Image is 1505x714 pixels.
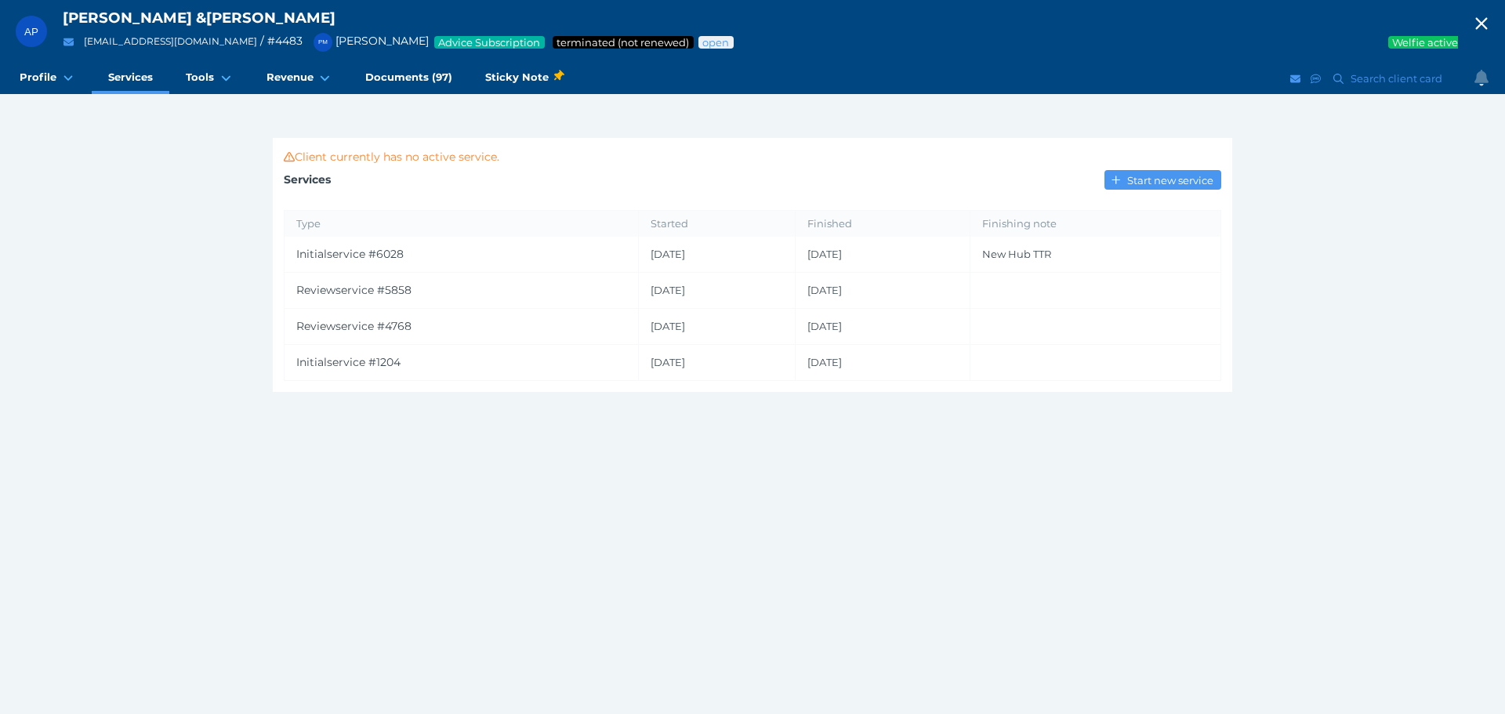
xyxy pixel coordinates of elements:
span: Review service # 4768 [296,319,412,333]
td: [DATE] [638,309,795,345]
span: [PERSON_NAME] [63,9,192,27]
span: Revenue [267,71,314,84]
th: Started [638,211,795,237]
button: SMS [1308,69,1324,89]
span: Advice Subscription [437,36,542,49]
th: Finished [796,211,970,237]
span: PM [318,38,328,45]
span: Services [284,172,331,187]
span: Initial service # 1204 [296,355,401,369]
div: Arnold Perdigao [16,16,47,47]
span: Search client card [1347,72,1449,85]
td: [DATE] [638,345,795,381]
span: [PERSON_NAME] [306,34,429,48]
span: AP [24,26,38,38]
td: [DATE] [638,237,795,273]
span: & [PERSON_NAME] [196,9,335,27]
span: Service package status: Not renewed [556,36,691,49]
button: Search client card [1326,69,1450,89]
button: Email [59,32,78,52]
span: Documents (97) [365,71,452,84]
span: Start new service [1124,174,1220,187]
span: / # 4483 [260,34,303,48]
a: [EMAIL_ADDRESS][DOMAIN_NAME] [84,35,257,47]
td: [DATE] [796,309,970,345]
button: Start new service [1104,170,1221,190]
a: Profile [3,63,92,94]
span: Client currently has no active service. [284,150,499,164]
button: Email [1288,69,1304,89]
span: Advice status: Review not yet booked in [702,36,731,49]
td: [DATE] [796,345,970,381]
span: Services [108,71,153,84]
div: Peter McDonald [314,33,332,52]
span: New Hub TTR [982,248,1051,260]
span: Sticky Note [485,69,563,85]
td: [DATE] [638,273,795,309]
span: Profile [20,71,56,84]
span: Initial service # 6028 [296,247,404,261]
span: Welfie active [1391,36,1460,49]
td: [DATE] [796,237,970,273]
span: Tools [186,71,214,84]
a: Services [92,63,169,94]
a: Revenue [250,63,349,94]
span: Review service # 5858 [296,283,412,297]
th: Finishing note [970,211,1221,237]
th: Type [285,211,639,237]
a: Documents (97) [349,63,469,94]
td: [DATE] [796,273,970,309]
